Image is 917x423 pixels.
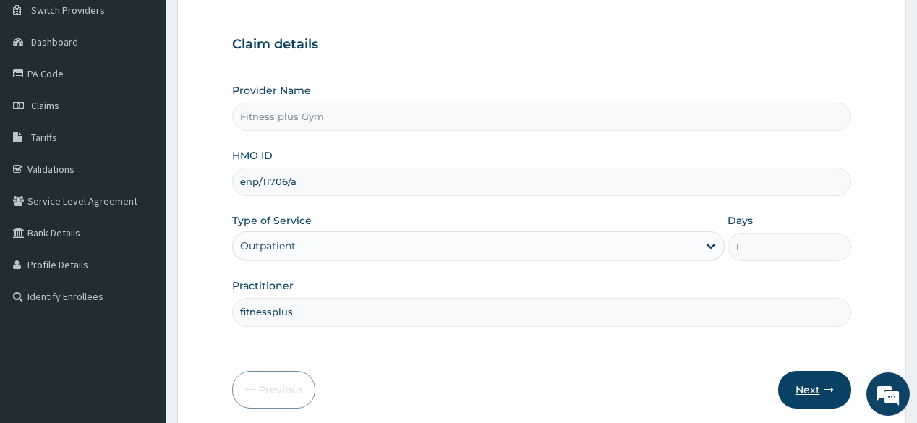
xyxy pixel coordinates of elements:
[31,35,78,48] span: Dashboard
[237,7,272,42] div: Minimize live chat window
[232,37,850,53] h3: Claim details
[728,213,753,228] label: Days
[31,99,59,112] span: Claims
[232,148,273,163] label: HMO ID
[232,83,311,98] label: Provider Name
[232,298,850,326] input: Enter Name
[7,275,276,325] textarea: Type your message and hit 'Enter'
[232,213,312,228] label: Type of Service
[232,168,850,196] input: Enter HMO ID
[27,72,59,108] img: d_794563401_company_1708531726252_794563401
[31,4,105,17] span: Switch Providers
[232,278,294,293] label: Practitioner
[75,81,243,100] div: Chat with us now
[232,371,315,409] button: Previous
[778,371,851,409] button: Next
[84,122,200,268] span: We're online!
[31,131,57,144] span: Tariffs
